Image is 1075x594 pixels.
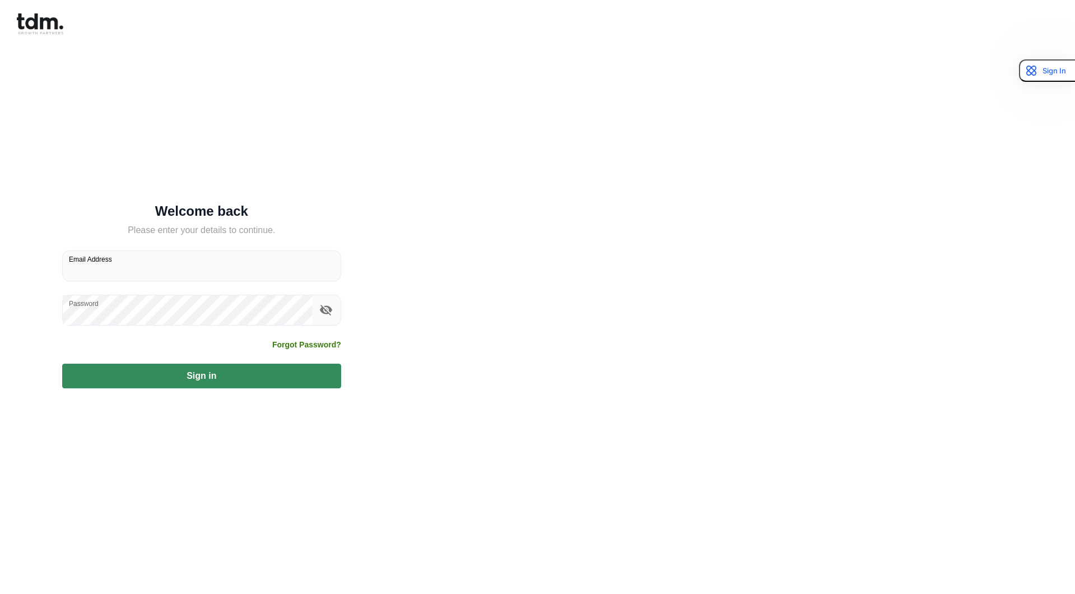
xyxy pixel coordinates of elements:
h5: Welcome back [62,206,341,217]
label: Email Address [69,254,112,264]
button: Sign in [62,364,341,388]
label: Password [69,299,99,308]
button: toggle password visibility [317,300,336,319]
a: Forgot Password? [272,339,341,350]
h5: Please enter your details to continue. [62,224,341,237]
